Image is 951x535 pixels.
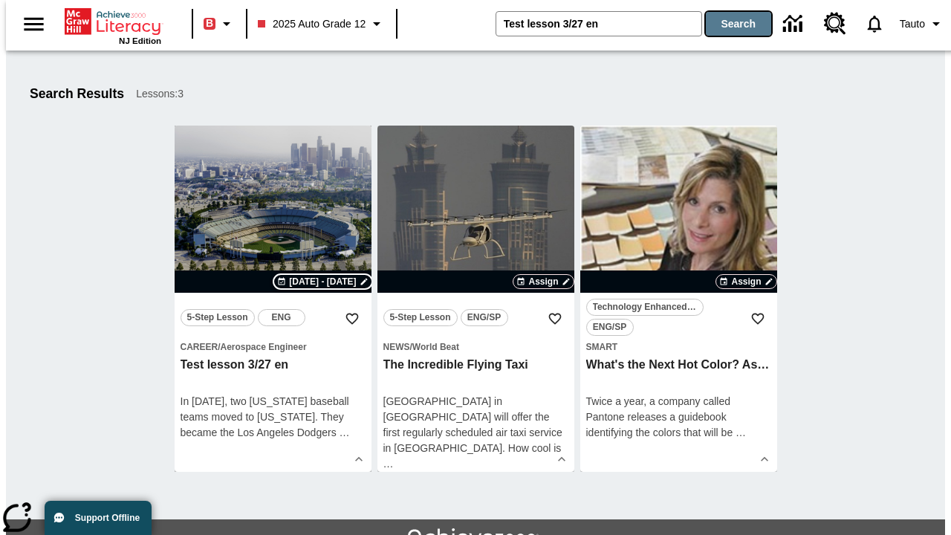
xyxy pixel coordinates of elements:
[467,310,501,325] span: ENG/SP
[528,275,558,288] span: Assign
[586,339,771,354] span: Topic: Smart/null
[181,394,366,441] div: In [DATE], two [US_STATE] baseball teams moved to [US_STATE]. They became the Los Angeles Dodgers
[181,357,366,373] h3: Test lesson 3/27 en
[221,342,307,352] span: Aerospace Engineer
[586,357,771,373] h3: What's the Next Hot Color? Ask Pantone
[383,342,410,352] span: News
[586,299,704,316] button: Technology Enhanced Item
[593,320,626,335] span: ENG/SP
[30,86,124,102] h1: Search Results
[339,305,366,332] button: Add to Favorites
[513,274,574,289] button: Assign Choose Dates
[12,2,56,46] button: Open side menu
[383,357,568,373] h3: The Incredible Flying Taxi
[753,448,776,470] button: Show Details
[274,275,371,288] button: Sep 29 - Sep 29 Choose Dates
[744,305,771,332] button: Add to Favorites
[181,342,218,352] span: Career
[580,126,777,472] div: lesson details
[65,7,161,36] a: Home
[593,299,697,315] span: Technology Enhanced Item
[390,310,451,325] span: 5-Step Lesson
[340,427,350,438] span: …
[383,339,568,354] span: Topic: News/World Beat
[586,319,634,336] button: ENG/SP
[855,4,894,43] a: Notifications
[410,342,412,352] span: /
[75,513,140,523] span: Support Offline
[461,309,508,326] button: ENG/SP
[119,36,161,45] span: NJ Edition
[736,427,746,438] span: …
[496,12,701,36] input: search field
[412,342,459,352] span: World Beat
[175,126,371,472] div: lesson details
[252,10,392,37] button: Class: 2025 Auto Grade 12, Select your class
[706,12,771,36] button: Search
[258,309,305,326] button: ENG
[551,448,573,470] button: Show Details
[894,10,951,37] button: Profile/Settings
[383,394,568,472] div: [GEOGRAPHIC_DATA] in [GEOGRAPHIC_DATA] will offer the first regularly scheduled air taxi service ...
[586,394,771,441] div: Twice a year, a company called Pantone releases a guidebook identifying the colors that will be
[258,16,366,32] span: 2025 Auto Grade 12
[348,448,370,470] button: Show Details
[731,275,761,288] span: Assign
[383,309,458,326] button: 5-Step Lesson
[45,501,152,535] button: Support Offline
[136,86,184,102] span: Lessons : 3
[206,14,213,33] span: B
[586,342,618,352] span: Smart
[65,5,161,45] div: Home
[272,310,291,325] span: ENG
[289,275,356,288] span: [DATE] - [DATE]
[181,309,255,326] button: 5-Step Lesson
[377,126,574,472] div: lesson details
[715,274,776,289] button: Assign Choose Dates
[815,4,855,44] a: Resource Center, Will open in new tab
[198,10,241,37] button: Boost Class color is red. Change class color
[187,310,248,325] span: 5-Step Lesson
[181,339,366,354] span: Topic: Career/Aerospace Engineer
[900,16,925,32] span: Tauto
[218,342,220,352] span: /
[542,305,568,332] button: Add to Favorites
[774,4,815,45] a: Data Center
